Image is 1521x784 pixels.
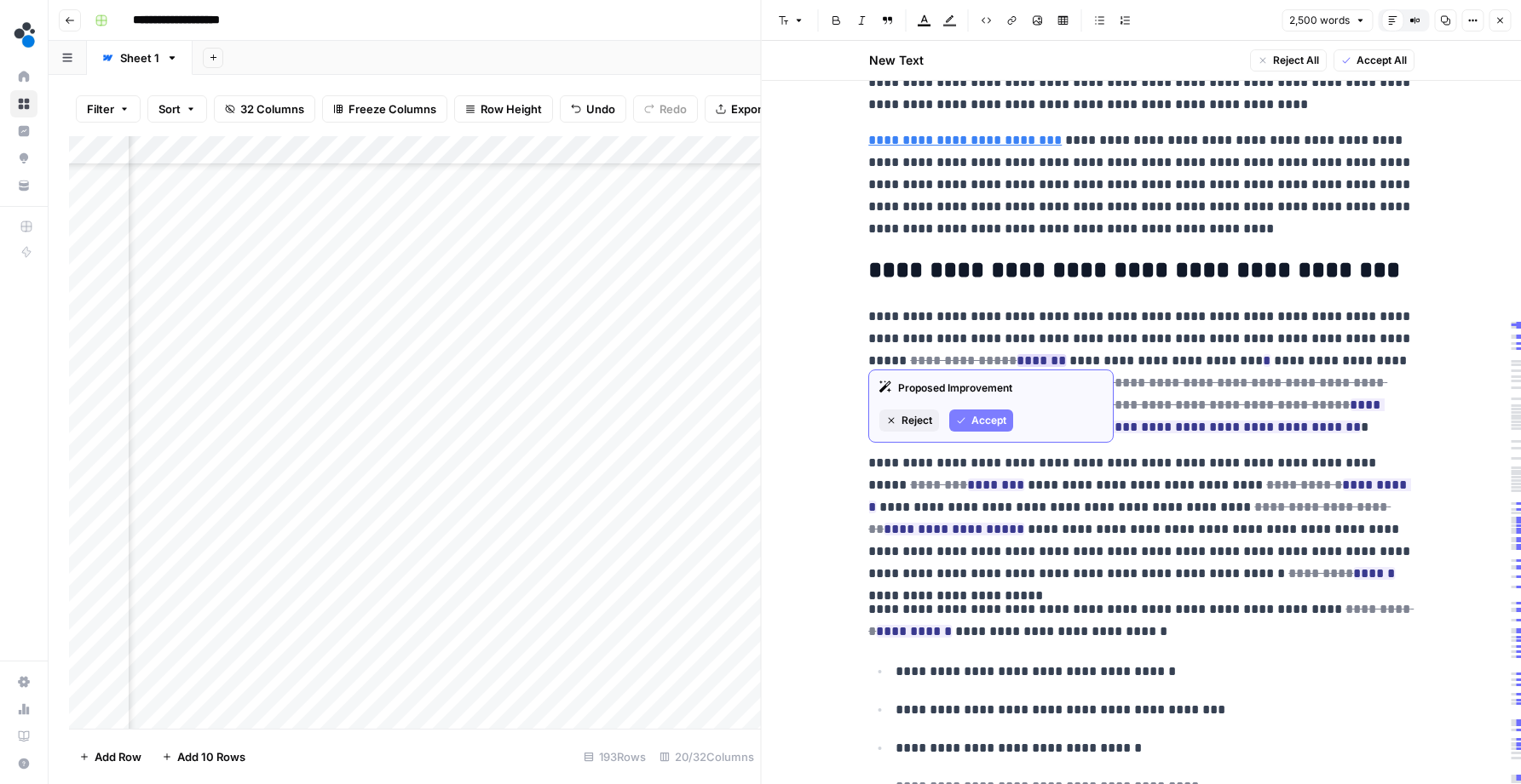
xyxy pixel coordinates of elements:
[95,748,141,765] span: Add Row
[577,743,653,770] div: 193 Rows
[349,100,436,117] span: Freeze Columns
[240,100,304,117] span: 32 Columns
[1289,13,1350,28] span: 2,500 words
[10,695,37,723] a: Usage
[158,100,181,117] span: Sort
[879,409,939,432] button: Reject
[322,95,447,123] button: Freeze Columns
[971,413,1006,428] span: Accept
[1333,49,1414,72] button: Accept All
[949,409,1013,432] button: Accept
[87,100,114,117] span: Filter
[868,52,923,69] h2: New Text
[10,172,37,199] a: Your Data
[454,95,553,123] button: Row Height
[560,95,626,123] button: Undo
[1356,53,1406,68] span: Accept All
[633,95,698,123] button: Redo
[731,100,792,117] span: Export CSV
[1282,9,1373,31] button: 2,500 words
[705,95,803,123] button: Export CSV
[879,381,1103,396] div: Proposed Improvement
[76,95,141,123] button: Filter
[10,668,37,695] a: Settings
[69,743,152,770] button: Add Row
[10,20,41,50] img: spot.ai Logo
[1249,49,1326,72] button: Reject All
[653,743,761,770] div: 20/32 Columns
[660,100,687,117] span: Redo
[10,145,37,172] a: Opportunities
[10,723,37,750] a: Learning Hub
[1272,53,1318,68] span: Reject All
[177,748,245,765] span: Add 10 Rows
[10,63,37,90] a: Home
[481,100,542,117] span: Row Height
[87,41,193,75] a: Sheet 1
[214,95,315,123] button: 32 Columns
[10,90,37,117] a: Browse
[902,413,932,428] span: Reject
[10,750,37,777] button: Help + Support
[10,14,37,56] button: Workspace: spot.ai
[10,117,37,145] a: Insights
[120,49,159,66] div: Sheet 1
[586,100,615,117] span: Undo
[147,95,207,123] button: Sort
[152,743,256,770] button: Add 10 Rows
